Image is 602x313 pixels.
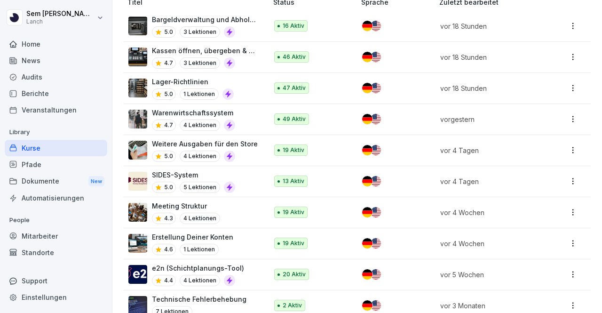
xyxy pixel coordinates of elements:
img: de.svg [362,21,372,31]
p: vor 18 Stunden [440,52,540,62]
p: 20 Aktiv [283,270,306,279]
p: 4 Lektionen [180,275,220,286]
p: 46 Aktiv [283,53,306,61]
img: us.svg [371,238,381,249]
p: 49 Aktiv [283,115,306,123]
p: People [5,213,107,228]
p: vor 18 Stunden [440,21,540,31]
p: 16 Aktiv [283,22,304,30]
p: vor 3 Monaten [440,301,540,311]
img: us.svg [371,176,381,186]
img: us.svg [371,114,381,124]
p: SIDES-System [152,170,235,180]
p: 19 Aktiv [283,208,304,217]
p: Weitere Ausgaben für den Store [152,139,258,149]
img: de.svg [362,52,372,62]
img: us.svg [371,145,381,155]
img: de.svg [362,238,372,249]
img: de.svg [362,269,372,280]
div: New [88,176,104,187]
p: 4 Lektionen [180,120,220,131]
p: Sem [PERSON_NAME] [26,10,95,18]
p: 5.0 [164,183,173,192]
img: us.svg [371,300,381,311]
img: de.svg [362,300,372,311]
img: g9g0z14z6r0gwnvoxvhir8sm.png [128,79,147,97]
a: Home [5,36,107,52]
p: Kassen öffnen, übergeben & schließen [152,46,258,56]
p: 4.7 [164,59,173,67]
p: vor 18 Stunden [440,83,540,93]
p: 13 Aktiv [283,177,304,185]
a: Berichte [5,85,107,102]
div: Support [5,273,107,289]
img: de.svg [362,176,372,186]
img: us.svg [371,207,381,217]
p: vor 4 Tagen [440,145,540,155]
p: Bargeldverwaltung und Abholung [152,15,258,24]
a: Kurse [5,140,107,156]
div: Pfade [5,156,107,173]
img: rqk9zuyit2treb6bjhzcuekp.png [128,110,147,128]
p: vor 5 Wochen [440,270,540,280]
p: 4 Lektionen [180,213,220,224]
p: 47 Aktiv [283,84,306,92]
img: gjjlzyzklkomauxnabzwgl4y.png [128,141,147,160]
p: 4.4 [164,276,173,285]
p: 5.0 [164,90,173,98]
img: h81973bi7xjfk70fncdre0go.png [128,48,147,66]
p: 4.7 [164,121,173,129]
p: 19 Aktiv [283,146,304,154]
p: 1 Lektionen [180,88,219,100]
p: Warenwirtschaftssystem [152,108,235,118]
p: vor 4 Tagen [440,177,540,186]
div: Dokumente [5,173,107,190]
img: s4v3pe1m8w78qfwb7xrncfnw.png [128,203,147,222]
p: Library [5,125,107,140]
p: 1 Lektionen [180,244,219,255]
img: us.svg [371,52,381,62]
a: Einstellungen [5,289,107,305]
img: de.svg [362,145,372,155]
p: Meeting Struktur [152,201,220,211]
img: de.svg [362,207,372,217]
a: Veranstaltungen [5,102,107,118]
a: Mitarbeiter [5,228,107,244]
p: 5 Lektionen [180,182,220,193]
a: News [5,52,107,69]
img: us.svg [371,21,381,31]
p: Erstellung Deiner Konten [152,232,233,242]
img: y8a23ikgwxkm7t4y1vyswmuw.png [128,265,147,284]
p: vorgestern [440,114,540,124]
p: 5.0 [164,152,173,161]
p: vor 4 Wochen [440,239,540,249]
p: 4 Lektionen [180,151,220,162]
p: 2 Aktiv [283,301,302,310]
a: Audits [5,69,107,85]
a: Automatisierungen [5,190,107,206]
img: de.svg [362,114,372,124]
p: Lager-Richtlinien [152,77,234,87]
p: 19 Aktiv [283,239,304,248]
p: 5.0 [164,28,173,36]
p: Lanch [26,18,95,25]
img: dxp6s89mgihow8pv4ecb2jfk.png [128,172,147,191]
p: 4.3 [164,214,173,223]
p: Technische Fehlerbehebung [152,294,246,304]
p: 4.6 [164,245,173,254]
img: th9trzu144u9p3red8ow6id8.png [128,16,147,35]
p: 3 Lektionen [180,57,220,69]
img: us.svg [371,83,381,93]
a: Standorte [5,244,107,261]
p: e2n (Schichtplanungs-Tool) [152,263,244,273]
